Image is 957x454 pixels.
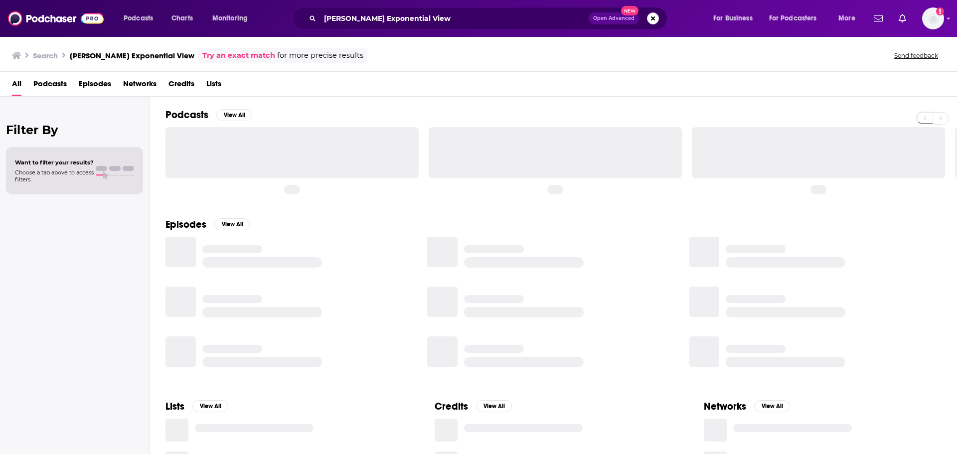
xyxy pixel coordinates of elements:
[589,12,639,24] button: Open AdvancedNew
[123,76,157,96] a: Networks
[320,10,589,26] input: Search podcasts, credits, & more...
[165,218,206,231] h2: Episodes
[165,10,199,26] a: Charts
[922,7,944,29] span: Logged in as headlandconsultancy
[277,50,363,61] span: for more precise results
[895,10,910,27] a: Show notifications dropdown
[206,76,221,96] a: Lists
[212,11,248,25] span: Monitoring
[769,11,817,25] span: For Podcasters
[435,400,468,413] h2: Credits
[754,400,790,412] button: View All
[15,159,94,166] span: Want to filter your results?
[891,51,941,60] button: Send feedback
[79,76,111,96] a: Episodes
[838,11,855,25] span: More
[70,51,194,60] h3: [PERSON_NAME] Exponential View
[713,11,753,25] span: For Business
[12,76,21,96] a: All
[171,11,193,25] span: Charts
[302,7,677,30] div: Search podcasts, credits, & more...
[124,11,153,25] span: Podcasts
[922,7,944,29] button: Show profile menu
[214,218,250,230] button: View All
[165,400,228,413] a: ListsView All
[870,10,887,27] a: Show notifications dropdown
[192,400,228,412] button: View All
[165,400,184,413] h2: Lists
[476,400,512,412] button: View All
[165,109,208,121] h2: Podcasts
[165,109,252,121] a: PodcastsView All
[117,10,166,26] button: open menu
[15,169,94,183] span: Choose a tab above to access filters.
[621,6,639,15] span: New
[704,400,790,413] a: NetworksView All
[593,16,635,21] span: Open Advanced
[205,10,261,26] button: open menu
[8,9,104,28] img: Podchaser - Follow, Share and Rate Podcasts
[202,50,275,61] a: Try an exact match
[33,76,67,96] a: Podcasts
[33,51,58,60] h3: Search
[706,10,765,26] button: open menu
[922,7,944,29] img: User Profile
[216,109,252,121] button: View All
[704,400,746,413] h2: Networks
[165,218,250,231] a: EpisodesView All
[831,10,868,26] button: open menu
[763,10,831,26] button: open menu
[6,123,143,137] h2: Filter By
[936,7,944,15] svg: Add a profile image
[168,76,194,96] a: Credits
[435,400,512,413] a: CreditsView All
